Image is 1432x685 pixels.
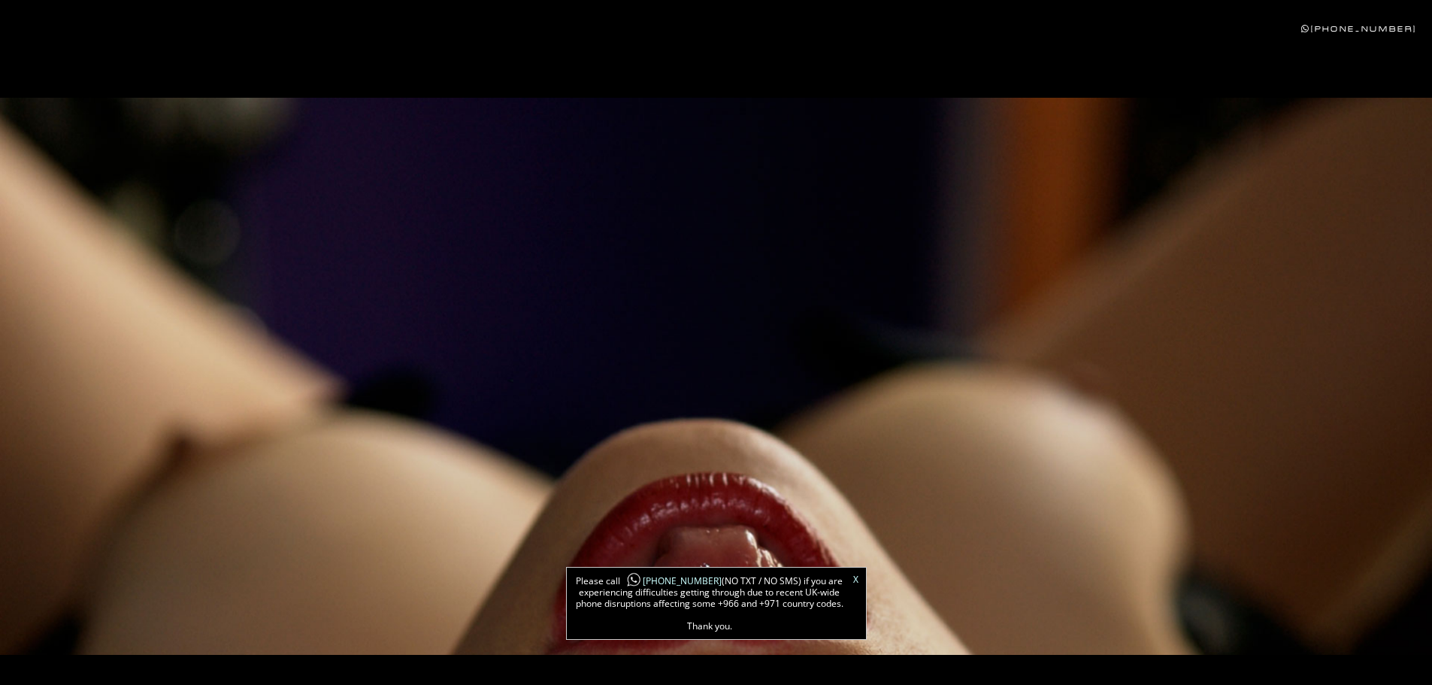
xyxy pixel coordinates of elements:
span: Please call (NO TXT / NO SMS) if you are experiencing difficulties getting through due to recent ... [574,575,845,632]
a: X [853,575,858,584]
a: [PHONE_NUMBER] [1300,9,1417,19]
img: whatsapp-icon1.png [626,572,641,588]
a: [PHONE_NUMBER] [620,574,722,587]
a: [PHONE_NUMBER] [1301,24,1417,34]
div: Local Time 6:54 PM [15,9,119,17]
